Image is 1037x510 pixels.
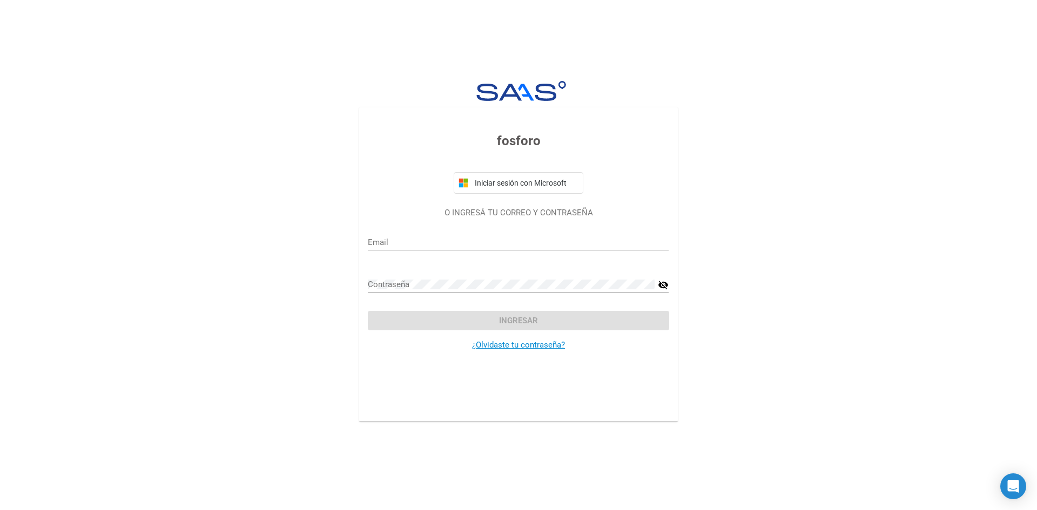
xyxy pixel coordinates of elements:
button: Iniciar sesión con Microsoft [454,172,583,194]
div: Open Intercom Messenger [1000,473,1026,499]
h3: fosforo [368,131,669,151]
a: ¿Olvidaste tu contraseña? [472,340,565,350]
span: Iniciar sesión con Microsoft [473,179,578,187]
button: Ingresar [368,311,669,330]
span: Ingresar [499,316,538,325]
mat-icon: visibility_off [658,278,669,291]
p: O INGRESÁ TU CORREO Y CONTRASEÑA [368,207,669,219]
